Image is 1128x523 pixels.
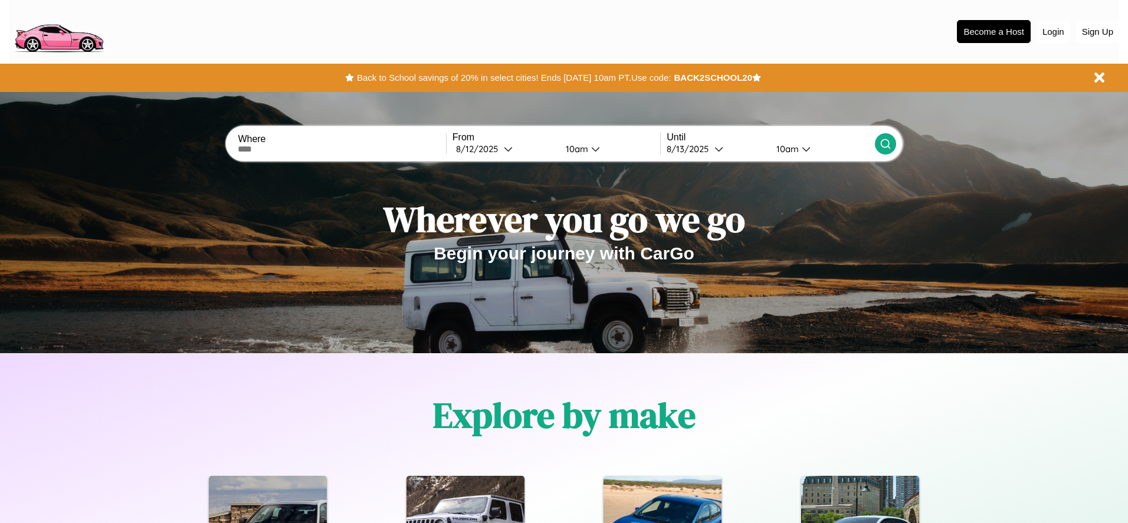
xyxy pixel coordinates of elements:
button: Sign Up [1076,21,1119,42]
button: Become a Host [957,20,1031,43]
button: 8/12/2025 [452,143,556,155]
button: Login [1037,21,1070,42]
button: 10am [767,143,874,155]
label: Until [667,132,874,143]
div: 8 / 12 / 2025 [456,143,504,154]
label: From [452,132,660,143]
button: 10am [556,143,660,155]
h1: Explore by make [433,391,696,439]
div: 10am [770,143,802,154]
div: 8 / 13 / 2025 [667,143,714,154]
b: BACK2SCHOOL20 [674,73,752,83]
div: 10am [560,143,591,154]
label: Where [238,134,445,144]
img: logo [9,6,109,55]
button: Back to School savings of 20% in select cities! Ends [DATE] 10am PT.Use code: [354,70,674,86]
